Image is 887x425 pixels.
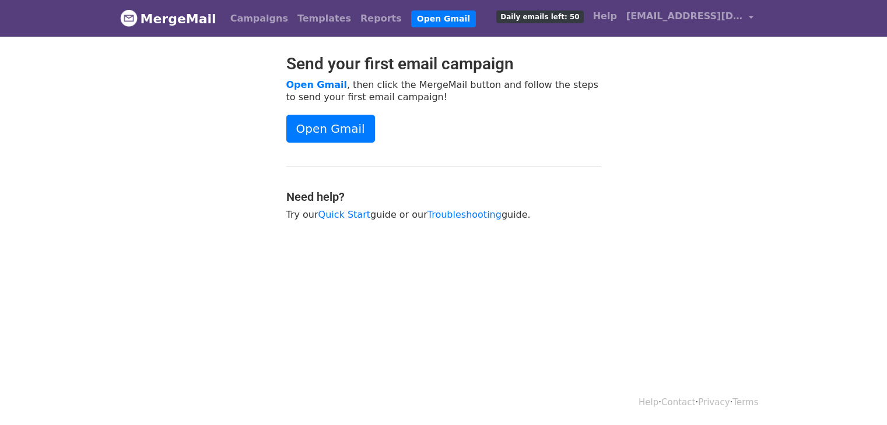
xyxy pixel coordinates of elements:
[698,397,730,408] a: Privacy
[286,208,601,221] p: Try our guide or our guide.
[286,79,601,103] p: , then click the MergeMail button and follow the steps to send your first email campaign!
[622,5,758,32] a: [EMAIL_ADDRESS][DOMAIN_NAME]
[286,54,601,74] h2: Send your first email campaign
[120,6,216,31] a: MergeMail
[626,9,743,23] span: [EMAIL_ADDRESS][DOMAIN_NAME]
[226,7,293,30] a: Campaigns
[732,397,758,408] a: Terms
[318,209,370,220] a: Quick Start
[286,115,375,143] a: Open Gmail
[492,5,588,28] a: Daily emails left: 50
[829,369,887,425] iframe: Chat Widget
[661,397,695,408] a: Contact
[293,7,356,30] a: Templates
[286,79,347,90] a: Open Gmail
[639,397,658,408] a: Help
[427,209,502,220] a: Troubleshooting
[286,190,601,204] h4: Need help?
[356,7,406,30] a: Reports
[496,10,583,23] span: Daily emails left: 50
[120,9,138,27] img: MergeMail logo
[588,5,622,28] a: Help
[411,10,476,27] a: Open Gmail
